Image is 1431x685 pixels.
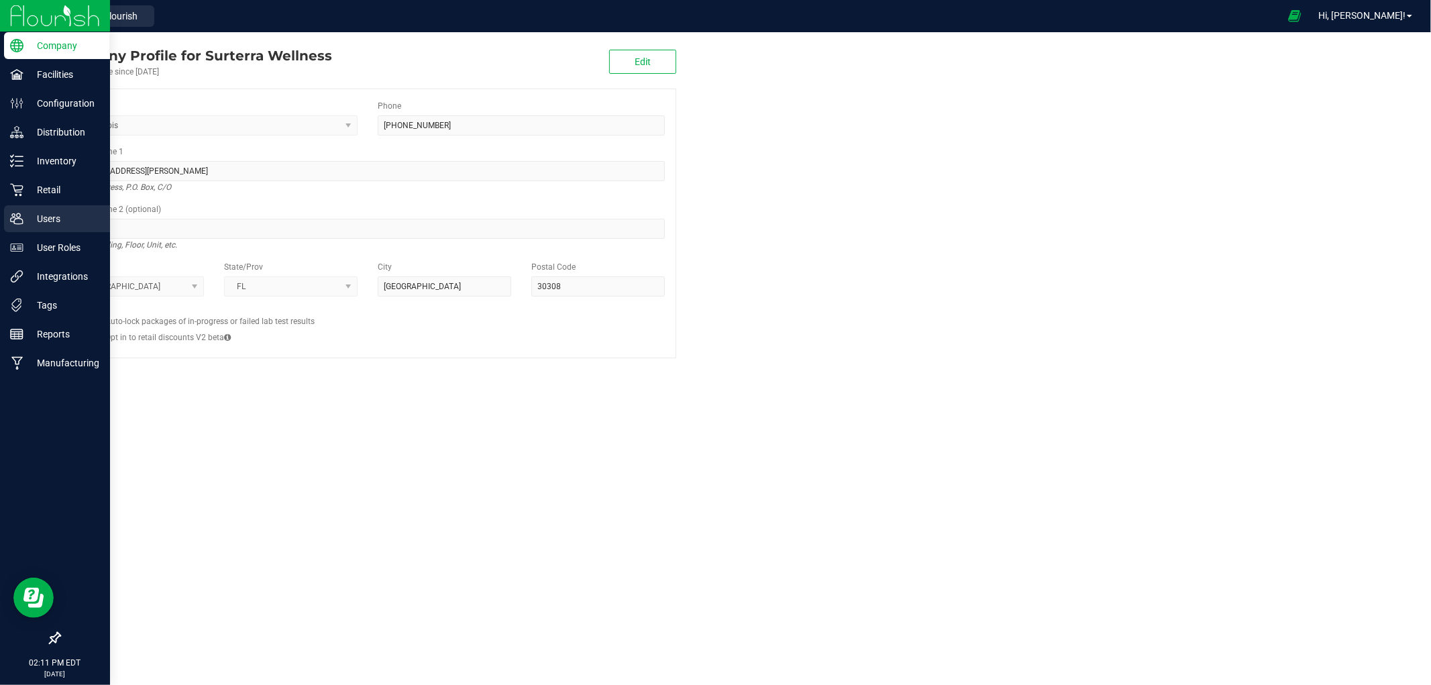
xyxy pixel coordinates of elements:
[23,297,104,313] p: Tags
[59,66,332,78] div: Account active since [DATE]
[23,326,104,342] p: Reports
[23,355,104,371] p: Manufacturing
[10,327,23,341] inline-svg: Reports
[378,276,511,297] input: City
[70,307,665,315] h2: Configs
[1318,10,1406,21] span: Hi, [PERSON_NAME]!
[10,241,23,254] inline-svg: User Roles
[6,657,104,669] p: 02:11 PM EDT
[10,356,23,370] inline-svg: Manufacturing
[10,154,23,168] inline-svg: Inventory
[105,315,315,327] label: Auto-lock packages of in-progress or failed lab test results
[23,95,104,111] p: Configuration
[70,203,161,215] label: Address Line 2 (optional)
[10,125,23,139] inline-svg: Distribution
[70,237,177,253] i: Suite, Building, Floor, Unit, etc.
[23,211,104,227] p: Users
[609,50,676,74] button: Edit
[1279,3,1310,29] span: Open Ecommerce Menu
[531,261,576,273] label: Postal Code
[10,68,23,81] inline-svg: Facilities
[10,97,23,110] inline-svg: Configuration
[23,268,104,284] p: Integrations
[6,669,104,679] p: [DATE]
[531,276,665,297] input: Postal Code
[10,270,23,283] inline-svg: Integrations
[10,183,23,197] inline-svg: Retail
[10,39,23,52] inline-svg: Company
[378,261,392,273] label: City
[23,182,104,198] p: Retail
[23,124,104,140] p: Distribution
[10,212,23,225] inline-svg: Users
[224,261,263,273] label: State/Prov
[13,578,54,618] iframe: Resource center
[378,115,665,136] input: (123) 456-7890
[23,66,104,83] p: Facilities
[23,38,104,54] p: Company
[10,299,23,312] inline-svg: Tags
[59,46,332,66] div: Surterra Wellness
[23,240,104,256] p: User Roles
[70,161,665,181] input: Address
[378,100,401,112] label: Phone
[105,331,231,344] label: Opt in to retail discounts V2 beta
[70,219,665,239] input: Suite, Building, Unit, etc.
[23,153,104,169] p: Inventory
[635,56,651,67] span: Edit
[70,179,171,195] i: Street address, P.O. Box, C/O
